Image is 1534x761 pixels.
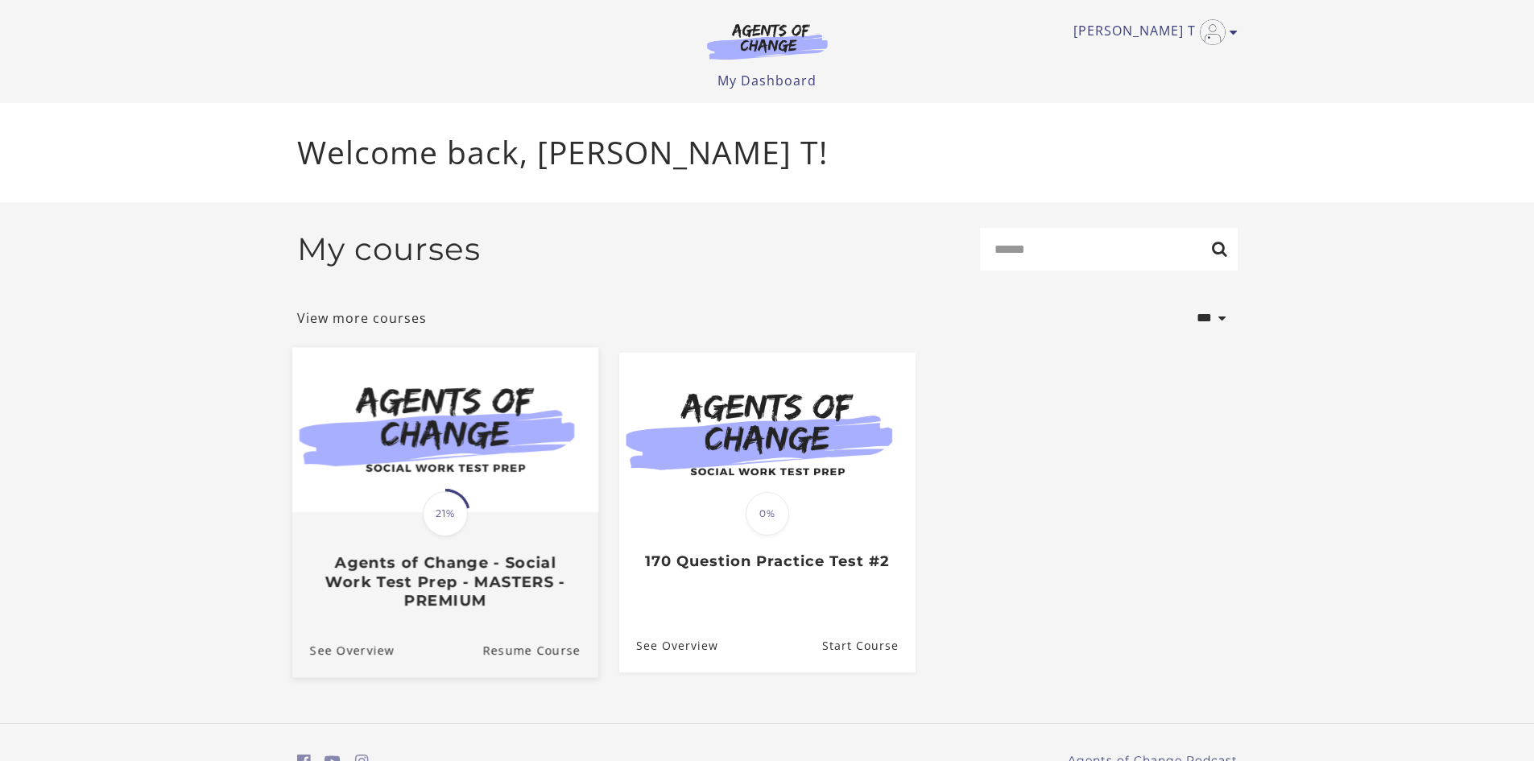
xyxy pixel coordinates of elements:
a: Agents of Change - Social Work Test Prep - MASTERS - PREMIUM: See Overview [292,622,394,676]
a: Agents of Change - Social Work Test Prep - MASTERS - PREMIUM: Resume Course [482,622,598,676]
h2: My courses [297,230,481,268]
a: My Dashboard [717,72,817,89]
h3: Agents of Change - Social Work Test Prep - MASTERS - PREMIUM [309,553,580,610]
p: Welcome back, [PERSON_NAME] T! [297,129,1238,176]
span: 0% [746,492,789,536]
img: Agents of Change Logo [690,23,845,60]
span: 21% [423,491,468,536]
a: 170 Question Practice Test #2: See Overview [619,619,718,672]
h3: 170 Question Practice Test #2 [636,552,898,571]
a: 170 Question Practice Test #2: Resume Course [821,619,915,672]
a: Toggle menu [1073,19,1230,45]
a: View more courses [297,308,427,328]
